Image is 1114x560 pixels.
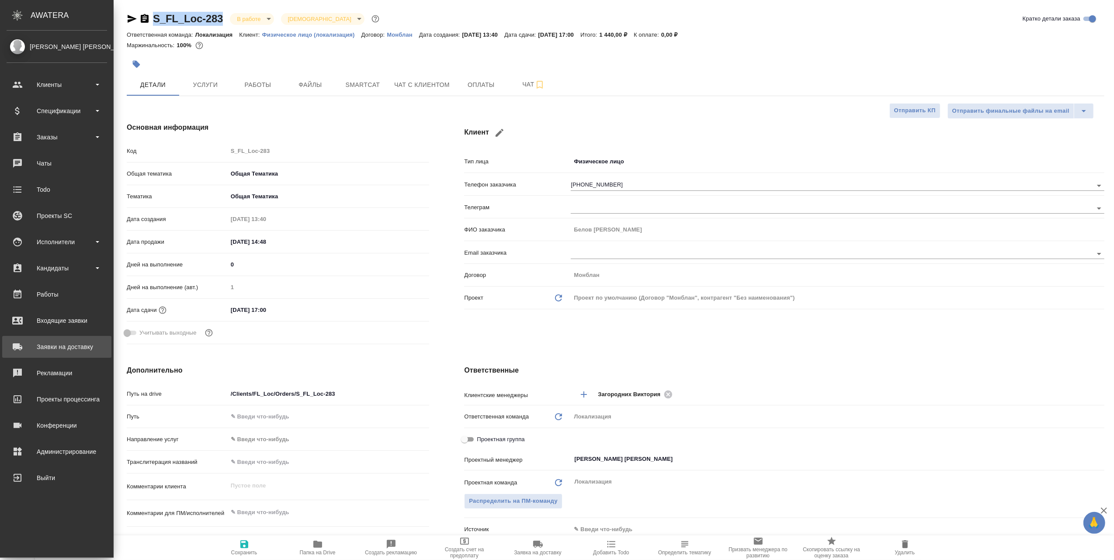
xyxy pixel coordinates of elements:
[203,327,215,339] button: Выбери, если сб и вс нужно считать рабочими днями для выполнения заказа.
[598,390,666,399] span: Загородних Виктория
[7,340,107,353] div: Заявки на доставку
[127,365,429,376] h4: Дополнительно
[7,104,107,118] div: Спецификации
[228,387,430,400] input: ✎ Введи что-нибудь
[228,189,430,204] div: Общая Тематика
[658,550,711,556] span: Определить тематику
[7,366,107,380] div: Рекламации
[600,31,634,38] p: 1 440,00 ₽
[469,496,558,506] span: Распределить на ПМ-команду
[889,103,940,118] button: Отправить КП
[2,467,111,489] a: Выйти
[7,314,107,327] div: Входящие заявки
[462,31,504,38] p: [DATE] 13:40
[2,152,111,174] a: Чаты
[7,183,107,196] div: Todo
[477,435,524,444] span: Проектная группа
[895,550,915,556] span: Удалить
[387,31,419,38] p: Монблан
[228,235,304,248] input: ✎ Введи что-нибудь
[7,471,107,484] div: Выйти
[2,362,111,384] a: Рекламации
[2,415,111,436] a: Конференции
[504,31,538,38] p: Дата сдачи:
[228,410,430,423] input: ✎ Введи что-нибудь
[139,328,197,337] span: Учитывать выходные
[127,435,228,444] p: Направление услуг
[127,215,228,224] p: Дата создания
[127,122,429,133] h4: Основная информация
[228,145,430,157] input: Пустое поле
[727,546,790,559] span: Призвать менеджера по развитию
[289,80,331,90] span: Файлы
[354,536,428,560] button: Создать рекламацию
[464,478,517,487] p: Проектная команда
[795,536,868,560] button: Скопировать ссылку на оценку заказа
[722,536,795,560] button: Призвать менеджера по развитию
[534,80,545,90] svg: Подписаться
[228,258,430,271] input: ✎ Введи что-нибудь
[281,536,354,560] button: Папка на Drive
[195,31,239,38] p: Локализация
[228,456,430,468] input: ✎ Введи что-нибудь
[1100,458,1101,460] button: Open
[894,106,936,116] span: Отправить КП
[281,13,364,25] div: В работе
[1093,180,1105,192] button: Open
[464,203,571,212] p: Телеграм
[2,310,111,332] a: Входящие заявки
[7,131,107,144] div: Заказы
[571,409,1104,424] div: Локализация
[1093,248,1105,260] button: Open
[2,336,111,358] a: Заявки на доставку
[464,365,1104,376] h4: Ответственные
[234,15,263,23] button: В работе
[7,419,107,432] div: Конференции
[230,13,274,25] div: В работе
[127,458,228,467] p: Транслитерация названий
[593,550,629,556] span: Добавить Todo
[575,536,648,560] button: Добавить Todo
[464,271,571,280] p: Договор
[239,31,262,38] p: Клиент:
[661,31,684,38] p: 0,00 ₽
[7,157,107,170] div: Чаты
[598,389,675,400] div: Загородних Виктория
[1093,202,1105,214] button: Open
[1100,394,1101,395] button: Open
[262,31,361,38] a: Физическое лицо (локализация)
[947,103,1094,119] div: split button
[7,78,107,91] div: Клиенты
[571,522,1104,537] div: ✎ Введи что-нибудь
[228,304,304,316] input: ✎ Введи что-нибудь
[127,283,228,292] p: Дней на выполнение (авт.)
[361,31,387,38] p: Договор:
[571,154,1104,169] div: Физическое лицо
[127,42,177,48] p: Маржинальность:
[7,393,107,406] div: Проекты процессинга
[127,192,228,201] p: Тематика
[127,412,228,421] p: Путь
[464,456,571,464] p: Проектный менеджер
[2,283,111,305] a: Работы
[419,31,462,38] p: Дата создания:
[7,445,107,458] div: Администрирование
[231,435,419,444] div: ✎ Введи что-нибудь
[365,550,417,556] span: Создать рекламацию
[464,157,571,166] p: Тип лица
[574,525,1094,534] div: ✎ Введи что-нибудь
[208,536,281,560] button: Сохранить
[127,482,228,491] p: Комментарии клиента
[428,536,501,560] button: Создать счет на предоплату
[231,550,257,556] span: Сохранить
[464,525,571,534] p: Источник
[127,509,228,518] p: Комментарии для ПМ/исполнителей
[127,306,157,315] p: Дата сдачи
[228,166,430,181] div: Общая Тематика
[139,14,150,24] button: Скопировать ссылку
[7,209,107,222] div: Проекты SC
[2,205,111,227] a: Проекты SC
[127,147,228,156] p: Код
[342,80,384,90] span: Smartcat
[285,15,354,23] button: [DEMOGRAPHIC_DATA]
